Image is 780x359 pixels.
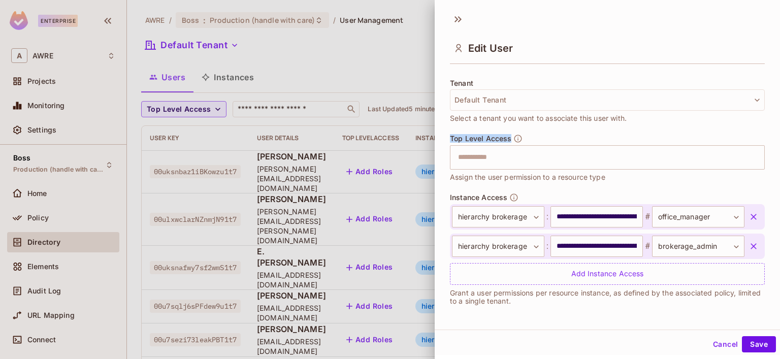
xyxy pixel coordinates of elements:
[652,236,744,257] div: brokerage_admin
[452,206,544,227] div: hierarchy brokerage
[468,42,513,54] span: Edit User
[452,236,544,257] div: hierarchy brokerage
[742,336,776,352] button: Save
[450,89,765,111] button: Default Tenant
[450,172,605,183] span: Assign the user permission to a resource type
[450,193,507,202] span: Instance Access
[450,79,473,87] span: Tenant
[643,240,652,252] span: #
[450,263,765,285] div: Add Instance Access
[450,289,765,305] p: Grant a user permissions per resource instance, as defined by the associated policy, limited to a...
[544,211,550,223] span: :
[652,206,744,227] div: office_manager
[643,211,652,223] span: #
[709,336,742,352] button: Cancel
[544,240,550,252] span: :
[450,135,511,143] span: Top Level Access
[759,156,761,158] button: Open
[450,113,627,124] span: Select a tenant you want to associate this user with.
